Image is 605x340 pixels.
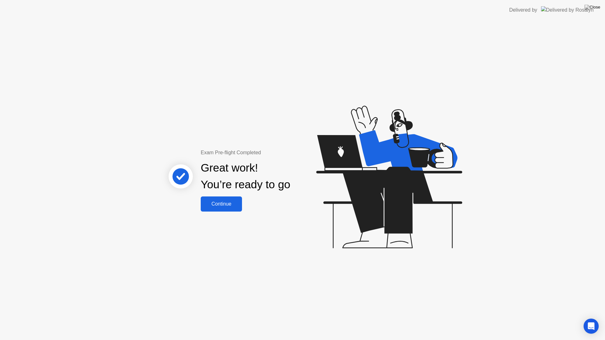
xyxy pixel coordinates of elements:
div: Exam Pre-flight Completed [201,149,331,156]
div: Delivered by [509,6,537,14]
button: Continue [201,196,242,212]
div: Open Intercom Messenger [584,319,599,334]
img: Close [585,5,600,10]
img: Delivered by Rosalyn [541,6,594,14]
div: Great work! You’re ready to go [201,160,290,193]
div: Continue [203,201,240,207]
